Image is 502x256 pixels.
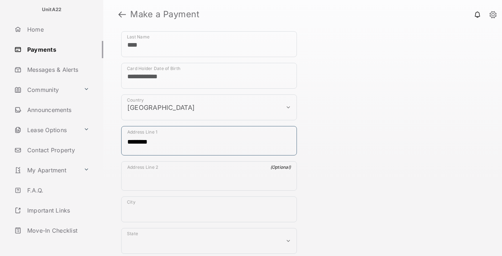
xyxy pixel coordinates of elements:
div: payment_method_screening[postal_addresses][country] [121,94,297,120]
strong: Make a Payment [130,10,199,19]
a: My Apartment [11,162,81,179]
div: payment_method_screening[postal_addresses][administrativeArea] [121,228,297,254]
a: Home [11,21,103,38]
a: Community [11,81,81,98]
a: Lease Options [11,121,81,139]
p: UnitA22 [42,6,62,13]
a: Announcements [11,101,103,118]
a: Contact Property [11,141,103,159]
a: Messages & Alerts [11,61,103,78]
a: Important Links [11,202,92,219]
a: F.A.Q. [11,182,103,199]
a: Move-In Checklist [11,222,103,239]
div: payment_method_screening[postal_addresses][locality] [121,196,297,222]
div: payment_method_screening[postal_addresses][addressLine2] [121,161,297,191]
a: Payments [11,41,103,58]
div: payment_method_screening[postal_addresses][addressLine1] [121,126,297,155]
